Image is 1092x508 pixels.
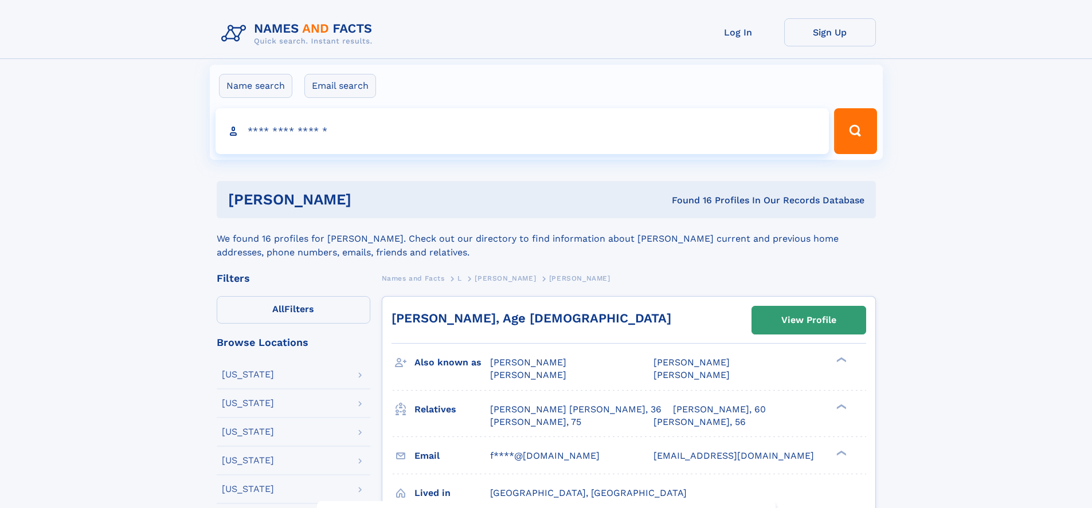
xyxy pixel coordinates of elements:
a: Log In [692,18,784,46]
div: [US_STATE] [222,427,274,436]
span: All [272,304,284,314]
div: Filters [217,273,370,283]
span: [PERSON_NAME] [490,369,566,380]
div: ❯ [833,403,847,410]
a: [PERSON_NAME] [PERSON_NAME], 36 [490,403,662,416]
div: Browse Locations [217,337,370,348]
h1: [PERSON_NAME] [228,192,512,207]
h3: Also known as [414,353,490,372]
span: [PERSON_NAME] [653,369,730,380]
label: Name search [219,74,292,98]
a: [PERSON_NAME], 60 [673,403,766,416]
span: [GEOGRAPHIC_DATA], [GEOGRAPHIC_DATA] [490,487,687,498]
label: Email search [304,74,376,98]
a: Sign Up [784,18,876,46]
div: [US_STATE] [222,456,274,465]
div: [US_STATE] [222,370,274,379]
button: Search Button [834,108,876,154]
span: [EMAIL_ADDRESS][DOMAIN_NAME] [653,450,814,461]
input: search input [216,108,829,154]
a: [PERSON_NAME], 75 [490,416,581,428]
h3: Relatives [414,400,490,419]
div: View Profile [781,307,836,333]
div: Found 16 Profiles In Our Records Database [511,194,864,207]
div: [US_STATE] [222,399,274,408]
span: L [457,274,462,282]
span: [PERSON_NAME] [549,274,610,282]
label: Filters [217,296,370,324]
div: We found 16 profiles for [PERSON_NAME]. Check out our directory to find information about [PERSON... [217,218,876,259]
span: [PERSON_NAME] [475,274,536,282]
h3: Email [414,446,490,466]
div: ❯ [833,449,847,456]
span: [PERSON_NAME] [653,357,730,368]
a: Names and Facts [382,271,445,285]
a: [PERSON_NAME], Age [DEMOGRAPHIC_DATA] [392,311,671,325]
img: Logo Names and Facts [217,18,382,49]
a: [PERSON_NAME] [475,271,536,285]
div: ❯ [833,356,847,364]
span: [PERSON_NAME] [490,357,566,368]
a: L [457,271,462,285]
a: [PERSON_NAME], 56 [653,416,746,428]
a: View Profile [752,306,866,334]
div: [US_STATE] [222,485,274,494]
h3: Lived in [414,483,490,503]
